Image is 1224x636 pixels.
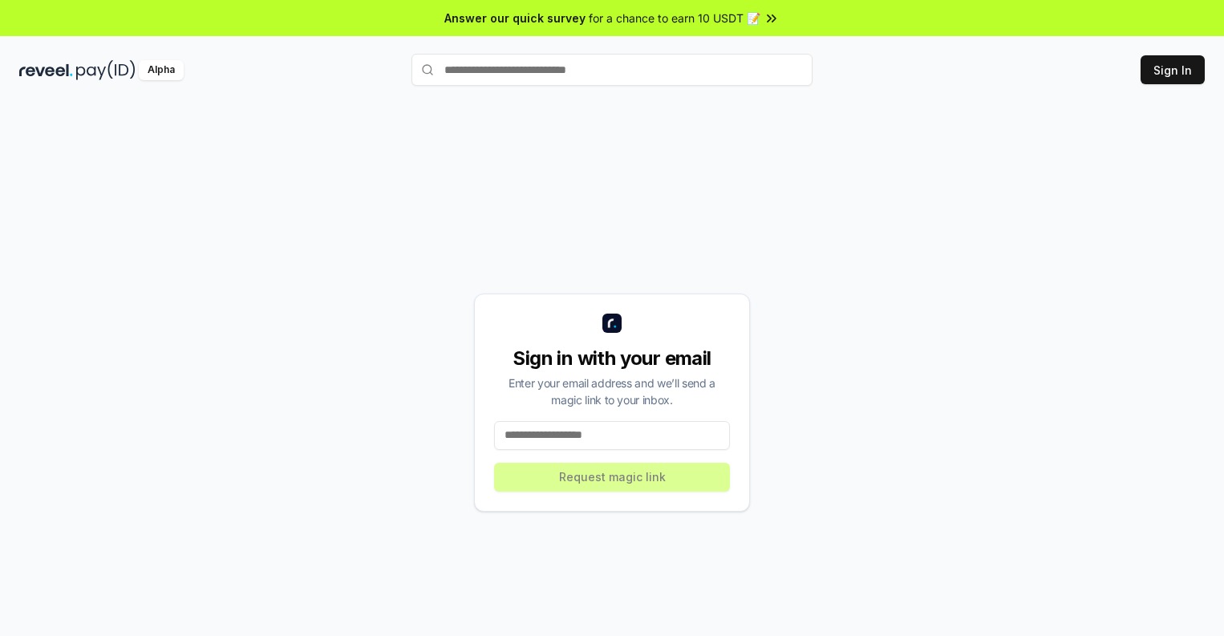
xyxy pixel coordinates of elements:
[602,314,622,333] img: logo_small
[494,346,730,371] div: Sign in with your email
[444,10,586,26] span: Answer our quick survey
[494,375,730,408] div: Enter your email address and we’ll send a magic link to your inbox.
[19,60,73,80] img: reveel_dark
[76,60,136,80] img: pay_id
[589,10,760,26] span: for a chance to earn 10 USDT 📝
[139,60,184,80] div: Alpha
[1141,55,1205,84] button: Sign In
